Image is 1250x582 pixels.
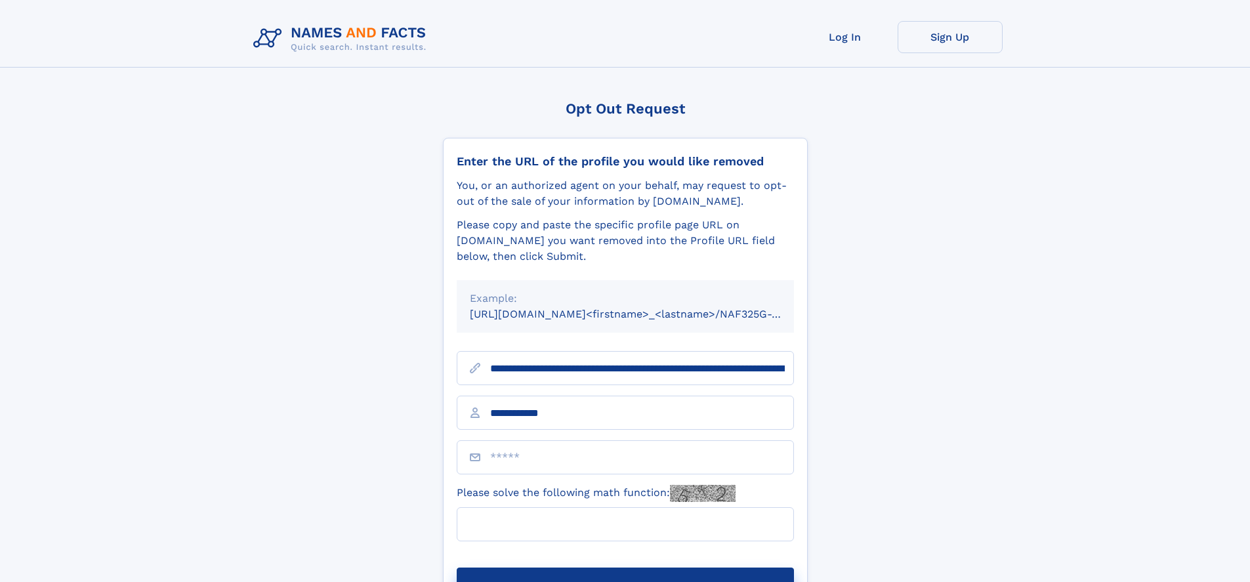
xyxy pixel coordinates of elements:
div: Example: [470,291,781,306]
a: Log In [793,21,898,53]
label: Please solve the following math function: [457,485,736,502]
div: Enter the URL of the profile you would like removed [457,154,794,169]
small: [URL][DOMAIN_NAME]<firstname>_<lastname>/NAF325G-xxxxxxxx [470,308,819,320]
div: You, or an authorized agent on your behalf, may request to opt-out of the sale of your informatio... [457,178,794,209]
a: Sign Up [898,21,1003,53]
div: Opt Out Request [443,100,808,117]
img: Logo Names and Facts [248,21,437,56]
div: Please copy and paste the specific profile page URL on [DOMAIN_NAME] you want removed into the Pr... [457,217,794,264]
